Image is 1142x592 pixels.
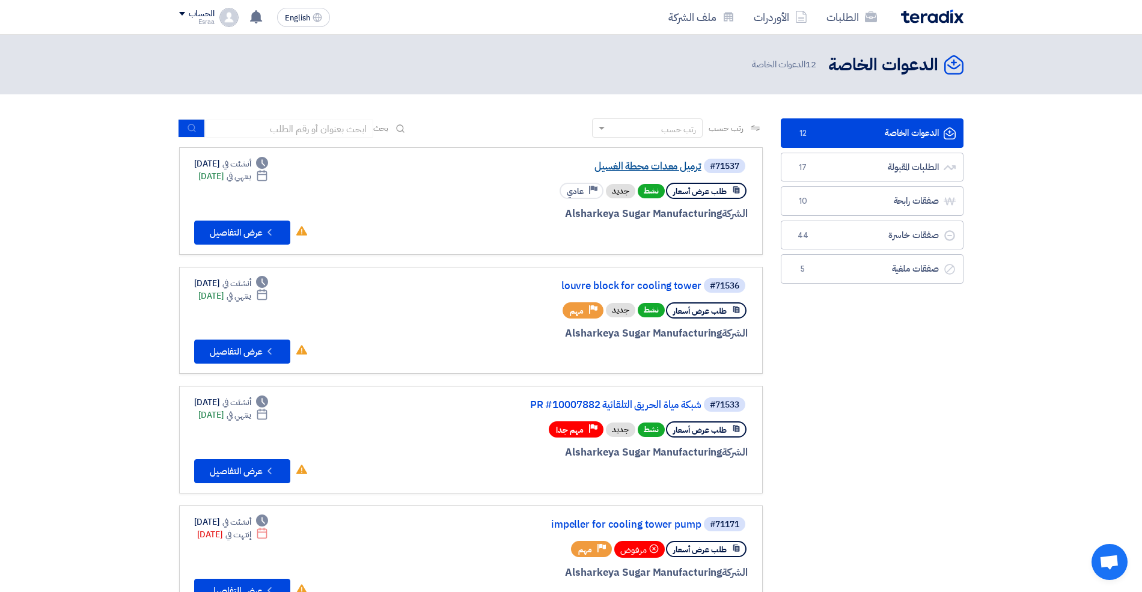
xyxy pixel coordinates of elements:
span: بحث [373,122,389,135]
a: ملف الشركة [659,3,744,31]
span: طلب عرض أسعار [673,424,727,436]
div: [DATE] [197,528,269,541]
span: English [285,14,310,22]
span: طلب عرض أسعار [673,544,727,555]
h2: الدعوات الخاصة [828,53,938,77]
span: مهم جدا [556,424,584,436]
span: الشركة [722,445,748,460]
div: Alsharkeya Sugar Manufacturing [459,445,748,460]
span: ينتهي في [227,170,251,183]
a: صفقات خاسرة44 [781,221,963,250]
div: Alsharkeya Sugar Manufacturing [459,206,748,222]
input: ابحث بعنوان أو رقم الطلب [205,120,373,138]
a: الأوردرات [744,3,817,31]
span: طلب عرض أسعار [673,305,727,317]
span: رتب حسب [709,122,743,135]
span: 10 [796,195,810,207]
img: profile_test.png [219,8,239,27]
button: عرض التفاصيل [194,459,290,483]
span: نشط [638,423,665,437]
a: الدعوات الخاصة12 [781,118,963,148]
a: الطلبات المقبولة17 [781,153,963,182]
span: ينتهي في [227,290,251,302]
div: #71533 [710,401,739,409]
span: 12 [805,58,816,71]
div: جديد [606,184,635,198]
a: شبكة مياة الحريق التلقائية PR #10007882 [461,400,701,410]
span: أنشئت في [222,396,251,409]
span: مهم [570,305,584,317]
span: نشط [638,184,665,198]
span: 44 [796,230,810,242]
span: الدعوات الخاصة [752,58,818,72]
div: Alsharkeya Sugar Manufacturing [459,326,748,341]
a: صفقات ملغية5 [781,254,963,284]
span: 5 [796,263,810,275]
div: [DATE] [198,409,269,421]
div: [DATE] [198,290,269,302]
span: الشركة [722,565,748,580]
div: جديد [606,303,635,317]
div: #71536 [710,282,739,290]
img: Teradix logo [901,10,963,23]
a: صفقات رابحة10 [781,186,963,216]
span: مهم [578,544,592,555]
span: إنتهت في [225,528,251,541]
div: [DATE] [194,396,269,409]
span: الشركة [722,206,748,221]
div: #71171 [710,520,739,529]
a: ترميل معدات محطة الغسيل [461,161,701,172]
span: 12 [796,127,810,139]
div: [DATE] [194,516,269,528]
span: ينتهي في [227,409,251,421]
div: [DATE] [194,277,269,290]
span: طلب عرض أسعار [673,186,727,197]
div: Alsharkeya Sugar Manufacturing [459,565,748,581]
span: نشط [638,303,665,317]
span: عادي [567,186,584,197]
a: louvre block for cooling tower [461,281,701,291]
button: عرض التفاصيل [194,221,290,245]
button: عرض التفاصيل [194,340,290,364]
div: Esraa [179,19,215,25]
div: #71537 [710,162,739,171]
div: [DATE] [198,170,269,183]
div: جديد [606,423,635,437]
span: 17 [796,162,810,174]
div: الحساب [189,9,215,19]
div: رتب حسب [661,123,696,136]
span: الشركة [722,326,748,341]
div: مرفوض [614,541,665,558]
span: أنشئت في [222,516,251,528]
span: أنشئت في [222,157,251,170]
div: [DATE] [194,157,269,170]
a: الطلبات [817,3,887,31]
a: impeller for cooling tower pump [461,519,701,530]
div: Open chat [1092,544,1128,580]
button: English [277,8,330,27]
span: أنشئت في [222,277,251,290]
